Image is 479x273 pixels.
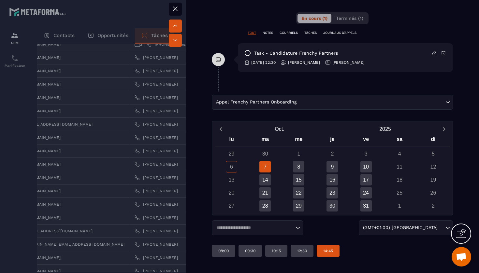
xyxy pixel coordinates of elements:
p: 12:30 [297,248,307,253]
div: Calendar wrapper [215,135,450,212]
div: 13 [226,174,237,185]
div: 30 [259,148,271,159]
div: 9 [327,161,338,172]
p: 08:00 [218,248,229,253]
div: 10 [360,161,372,172]
button: En cours (1) [298,14,331,23]
div: 17 [360,174,372,185]
button: Open months overlay [227,123,332,135]
div: di [416,135,450,146]
div: 7 [259,161,271,172]
div: 29 [293,200,304,212]
input: Search for option [298,99,444,106]
div: 30 [327,200,338,212]
div: 12 [428,161,439,172]
div: 26 [428,187,439,198]
p: [DATE] 22:30 [251,60,276,65]
p: TÂCHES [304,31,317,35]
div: 5 [428,148,439,159]
p: [PERSON_NAME] [332,60,364,65]
div: 25 [394,187,405,198]
p: COURRIELS [280,31,298,35]
div: 2 [327,148,338,159]
p: 10:15 [272,248,281,253]
div: 6 [226,161,237,172]
div: je [315,135,349,146]
button: Open years overlay [332,123,438,135]
div: 23 [327,187,338,198]
div: 15 [293,174,304,185]
div: 24 [360,187,372,198]
div: 29 [226,148,237,159]
div: 1 [394,200,405,212]
p: task - Candidature Frenchy Partners [254,50,338,56]
div: 31 [360,200,372,212]
span: Terminés (1) [336,16,363,21]
div: 8 [293,161,304,172]
div: 3 [360,148,372,159]
div: 16 [327,174,338,185]
button: Next month [438,125,450,133]
div: 22 [293,187,304,198]
div: lu [215,135,248,146]
div: Ouvrir le chat [452,247,471,266]
div: 20 [226,187,237,198]
p: 14:45 [323,248,333,253]
div: 14 [259,174,271,185]
p: JOURNAUX D'APPELS [323,31,356,35]
p: NOTES [263,31,273,35]
div: Search for option [212,95,453,110]
div: Calendar days [215,148,450,212]
div: sa [383,135,416,146]
div: 2 [428,200,439,212]
div: 11 [394,161,405,172]
input: Search for option [439,224,444,231]
div: 28 [259,200,271,212]
span: En cours (1) [301,16,327,21]
div: 18 [394,174,405,185]
div: 21 [259,187,271,198]
p: TOUT [248,31,256,35]
span: (GMT+01:00) [GEOGRAPHIC_DATA] [361,224,439,231]
div: Search for option [359,220,453,235]
span: Appel Frenchy Partners Onboarding [214,99,298,106]
button: Terminés (1) [332,14,367,23]
button: Previous month [215,125,227,133]
div: ve [349,135,383,146]
div: Search for option [212,220,303,235]
div: 1 [293,148,304,159]
div: 19 [428,174,439,185]
input: Search for option [214,225,294,231]
p: 09:30 [245,248,255,253]
div: me [282,135,315,146]
p: [PERSON_NAME] [288,60,320,65]
div: 4 [394,148,405,159]
div: 27 [226,200,237,212]
div: ma [248,135,282,146]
